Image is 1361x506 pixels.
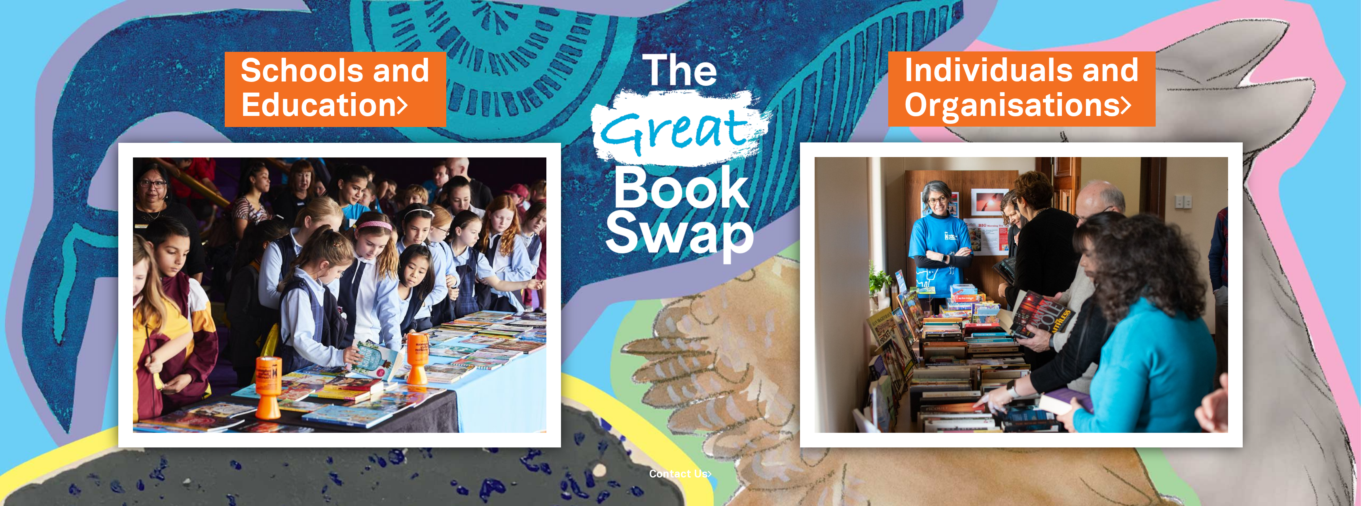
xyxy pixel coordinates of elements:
img: Individuals and Organisations [800,142,1243,447]
a: Schools andEducation [241,50,430,129]
a: Individuals andOrganisations [904,49,1140,129]
a: Contact Us [649,470,712,479]
img: Great Bookswap logo [573,9,788,295]
img: Schools and Education [118,143,561,447]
